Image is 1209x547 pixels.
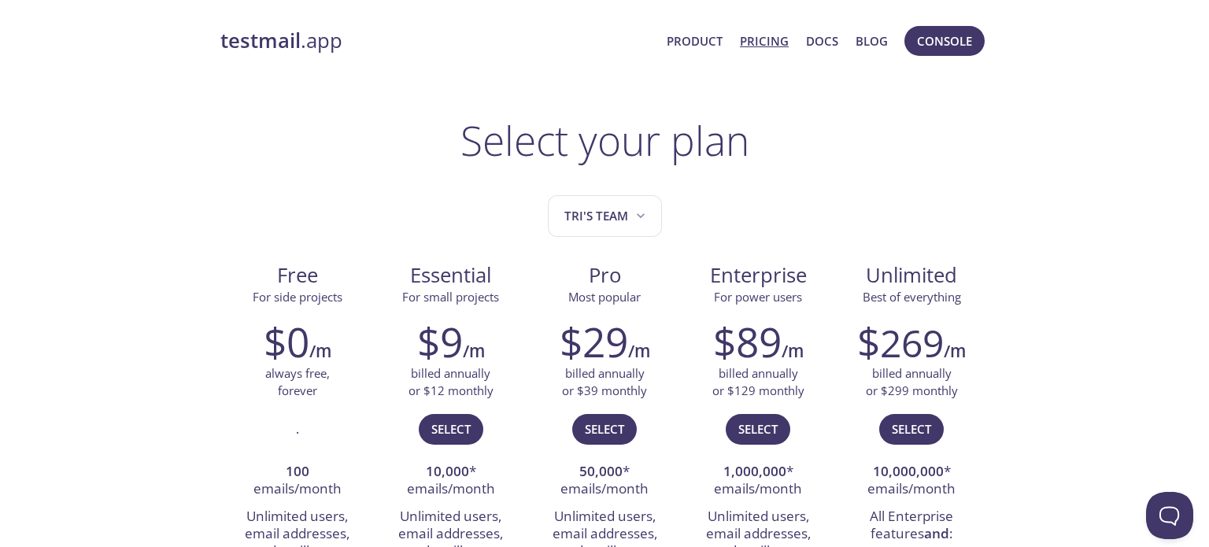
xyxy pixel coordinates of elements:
[712,365,804,399] p: billed annually or $129 monthly
[628,338,650,364] h6: /m
[220,28,654,54] a: testmail.app
[572,414,637,444] button: Select
[694,262,823,289] span: Enterprise
[857,318,944,365] h2: $
[463,338,485,364] h6: /m
[904,26,985,56] button: Console
[924,524,949,542] strong: and
[309,338,331,364] h6: /m
[264,318,309,365] h2: $0
[460,116,749,164] h1: Select your plan
[713,318,782,365] h2: $89
[863,289,961,305] span: Best of everything
[740,31,789,51] a: Pricing
[714,289,802,305] span: For power users
[856,31,888,51] a: Blog
[866,365,958,399] p: billed annually or $299 monthly
[265,365,330,399] p: always free, forever
[402,289,499,305] span: For small projects
[232,459,362,504] li: emails/month
[738,419,778,439] span: Select
[782,338,804,364] h6: /m
[386,459,516,504] li: * emails/month
[233,262,361,289] span: Free
[723,462,786,480] strong: 1,000,000
[539,459,669,504] li: * emails/month
[693,459,823,504] li: * emails/month
[386,262,515,289] span: Essential
[568,289,641,305] span: Most popular
[286,462,309,480] strong: 100
[806,31,838,51] a: Docs
[548,195,662,237] button: Tri's team
[1146,492,1193,539] iframe: Help Scout Beacon - Open
[417,318,463,365] h2: $9
[220,27,301,54] strong: testmail
[879,414,944,444] button: Select
[540,262,668,289] span: Pro
[426,462,469,480] strong: 10,000
[562,365,647,399] p: billed annually or $39 monthly
[560,318,628,365] h2: $29
[409,365,494,399] p: billed annually or $12 monthly
[847,459,977,504] li: * emails/month
[917,31,972,51] span: Console
[564,205,649,227] span: Tri's team
[866,261,957,289] span: Unlimited
[726,414,790,444] button: Select
[873,462,944,480] strong: 10,000,000
[431,419,471,439] span: Select
[667,31,723,51] a: Product
[579,462,623,480] strong: 50,000
[585,419,624,439] span: Select
[892,419,931,439] span: Select
[880,317,944,368] span: 269
[253,289,342,305] span: For side projects
[419,414,483,444] button: Select
[944,338,966,364] h6: /m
